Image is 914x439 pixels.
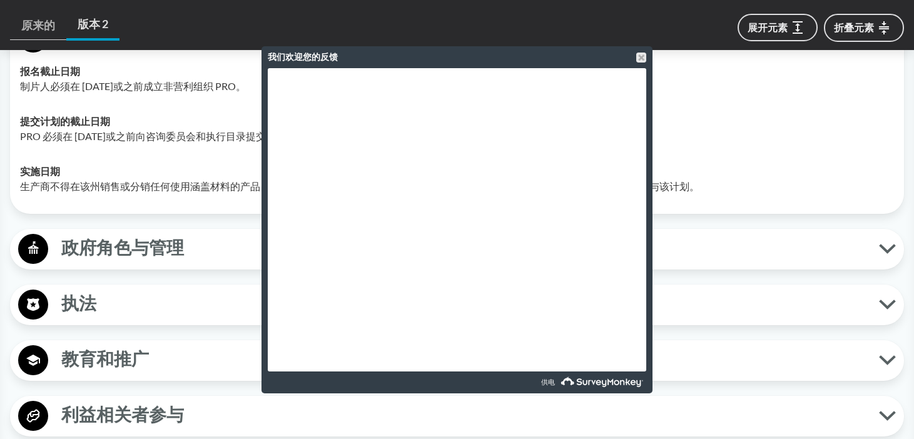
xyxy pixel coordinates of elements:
font: PRO 必须在 [DATE]或之前向咨询委员会和执行目录提交计划提案。 [20,130,316,142]
font: 供电 [541,378,555,386]
font: 利益相关者参与 [61,405,184,426]
button: 执法 [14,289,900,321]
font: 执法 [61,293,96,315]
a: 原来的 [10,11,66,40]
font: 我们欢迎您的反馈 [268,52,338,62]
font: 生产商不得在该州销售或分销任何使用涵盖材料的产品，除非按照最终计划或执行董事批准的任何其他计划在 [DATE][DATE]或 [DATE][DATE]参与该计划。 [20,180,699,192]
button: 折叠元素 [824,14,904,42]
button: 展开元素 [738,14,818,41]
font: 版本 2 [78,17,108,31]
font: 展开元素 [748,21,788,33]
font: 原来的 [21,18,55,32]
font: 实施日期 [20,165,60,177]
font: 政府角色与管理 [61,238,184,260]
font: 报名截止日期 [20,65,80,77]
font: 提交计划的截止日期 [20,115,110,127]
button: 政府角色与管理 [14,233,900,265]
button: 利益相关者参与 [14,400,900,432]
button: 教育和推广 [14,345,900,376]
font: 制片人必须在 [DATE]或之前成立非营利组织 PRO。 [20,80,246,92]
a: 供电 [459,371,646,393]
a: 版本 2 [66,10,119,41]
font: 教育和推广 [61,349,149,371]
font: 折叠元素 [834,21,874,33]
